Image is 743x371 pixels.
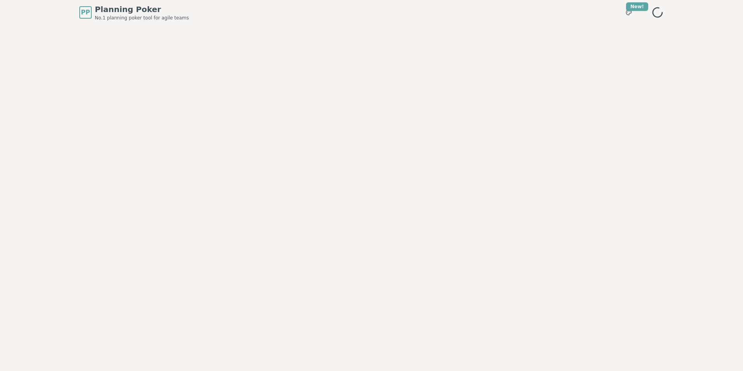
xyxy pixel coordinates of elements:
div: New! [626,2,648,11]
button: New! [622,5,636,19]
span: PP [81,8,90,17]
span: No.1 planning poker tool for agile teams [95,15,189,21]
a: PPPlanning PokerNo.1 planning poker tool for agile teams [79,4,189,21]
span: Planning Poker [95,4,189,15]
